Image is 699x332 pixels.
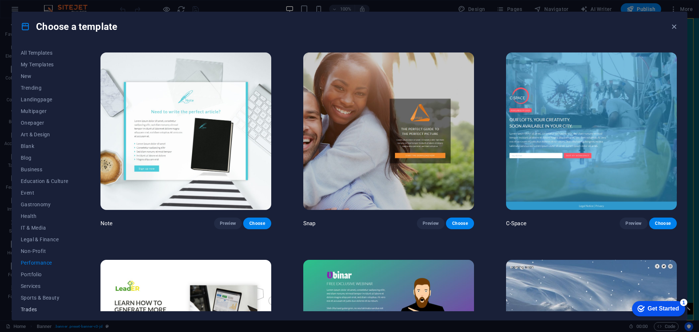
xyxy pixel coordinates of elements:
span: Trades [21,306,68,312]
span: Trending [21,85,68,91]
button: Choose [243,218,271,229]
button: Preview [620,218,647,229]
p: Snap [303,220,316,227]
button: New [21,70,68,82]
button: Landingpage [21,94,68,105]
span: Event [21,190,68,196]
span: Preview [220,220,236,226]
h4: Choose a template [21,21,117,32]
span: Education & Culture [21,178,68,184]
span: Onepager [21,120,68,126]
button: Legal & Finance [21,234,68,245]
button: Gastronomy [21,199,68,210]
span: Legal & Finance [21,237,68,242]
span: Portfolio [21,272,68,277]
span: Sports & Beauty [21,295,68,301]
button: Multipager [21,105,68,117]
button: Portfolio [21,269,68,280]
button: Trades [21,304,68,315]
span: Performance [21,260,68,266]
span: Multipager [21,108,68,114]
span: Health [21,213,68,219]
button: Art & Design [21,129,68,140]
button: Blog [21,152,68,164]
img: Snap [303,52,474,210]
button: All Templates [21,47,68,59]
div: Get Started [21,8,53,15]
button: My Templates [21,59,68,70]
button: Preview [417,218,445,229]
button: Blank [21,140,68,152]
p: C-Space [506,220,526,227]
button: Event [21,187,68,199]
span: Services [21,283,68,289]
div: Get Started 1 items remaining, 80% complete [6,4,59,19]
button: Choose [446,218,474,229]
span: Choose [249,220,265,226]
button: Education & Culture [21,175,68,187]
span: Non-Profit [21,248,68,254]
p: Note [100,220,113,227]
img: C-Space [506,52,677,210]
img: Note [100,52,271,210]
span: Blank [21,143,68,149]
span: Choose [452,220,468,226]
span: Gastronomy [21,202,68,207]
span: IT & Media [21,225,68,231]
span: New [21,73,68,79]
span: Art & Design [21,132,68,137]
span: Preview [423,220,439,226]
button: Choose [649,218,677,229]
span: Business [21,167,68,172]
span: My Templates [21,62,68,67]
button: Business [21,164,68,175]
span: All Templates [21,50,68,56]
span: Landingpage [21,97,68,102]
button: Sports & Beauty [21,292,68,304]
button: Services [21,280,68,292]
button: Onepager [21,117,68,129]
div: 1 [54,1,61,9]
span: Blog [21,155,68,161]
button: Non-Profit [21,245,68,257]
button: Preview [214,218,242,229]
span: Preview [625,220,641,226]
button: IT & Media [21,222,68,234]
button: Trending [21,82,68,94]
button: Performance [21,257,68,269]
span: Choose [655,220,671,226]
button: Health [21,210,68,222]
